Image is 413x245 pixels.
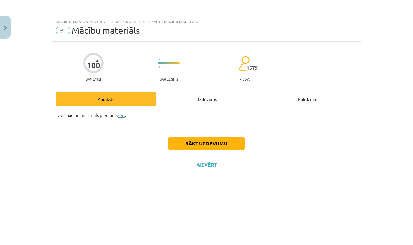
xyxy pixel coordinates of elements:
img: students-c634bb4e5e11cddfef0936a35e636f08e4e9abd3cc4e673bd6f9a4125e45ecb1.svg [239,56,250,71]
button: Sākt uzdevumu [168,137,245,150]
img: icon-short-line-57e1e144782c952c97e751825c79c345078a6d821885a25fce030b3d8c18986b.svg [162,66,163,67]
span: #1 [56,27,70,34]
div: Uzdevums [156,92,257,106]
p: Tavs mācību materiāls pieejams . [56,112,357,118]
div: Mācību tēma: Sports un veselība - 10. klases 2. ieskaites mācību materiāls [56,19,357,24]
img: icon-short-line-57e1e144782c952c97e751825c79c345078a6d821885a25fce030b3d8c18986b.svg [159,66,160,67]
img: icon-short-line-57e1e144782c952c97e751825c79c345078a6d821885a25fce030b3d8c18986b.svg [178,59,178,60]
img: icon-close-lesson-0947bae3869378f0d4975bcd49f059093ad1ed9edebbc8119c70593378902aed.svg [4,26,7,30]
div: Palīdzība [257,92,357,106]
span: Mācību materiāls [72,25,140,36]
img: icon-short-line-57e1e144782c952c97e751825c79c345078a6d821885a25fce030b3d8c18986b.svg [165,66,166,67]
span: 1579 [246,65,258,71]
div: 100 [87,61,100,70]
img: icon-short-line-57e1e144782c952c97e751825c79c345078a6d821885a25fce030b3d8c18986b.svg [159,59,160,60]
p: Saņemsi [83,77,104,81]
p: pilda [239,77,249,81]
a: šeit [118,112,125,118]
img: icon-short-line-57e1e144782c952c97e751825c79c345078a6d821885a25fce030b3d8c18986b.svg [165,59,166,60]
span: XP [96,59,100,62]
button: Aizvērt [195,162,218,168]
div: Apraksts [56,92,156,106]
img: icon-short-line-57e1e144782c952c97e751825c79c345078a6d821885a25fce030b3d8c18986b.svg [162,59,163,60]
p: Sarežģīts [160,77,178,81]
img: icon-short-line-57e1e144782c952c97e751825c79c345078a6d821885a25fce030b3d8c18986b.svg [178,66,178,67]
